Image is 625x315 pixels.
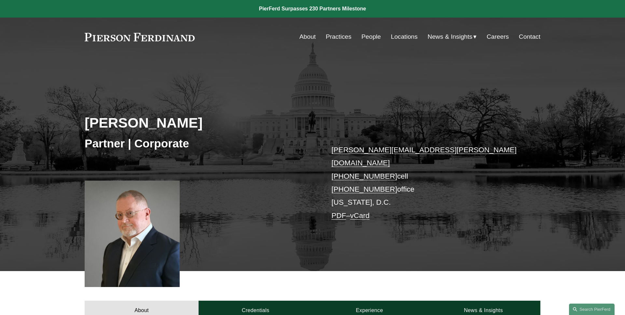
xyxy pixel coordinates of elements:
[299,31,316,43] a: About
[487,31,509,43] a: Careers
[331,146,517,167] a: [PERSON_NAME][EMAIL_ADDRESS][PERSON_NAME][DOMAIN_NAME]
[569,304,615,315] a: Search this site
[85,114,312,131] h2: [PERSON_NAME]
[326,31,352,43] a: Practices
[350,212,370,220] a: vCard
[331,212,346,220] a: PDF
[331,144,521,222] p: cell office [US_STATE], D.C. –
[428,31,473,43] span: News & Insights
[391,31,418,43] a: Locations
[85,136,312,151] h3: Partner | Corporate
[519,31,540,43] a: Contact
[331,185,397,193] a: [PHONE_NUMBER]
[361,31,381,43] a: People
[428,31,477,43] a: folder dropdown
[331,172,397,180] a: [PHONE_NUMBER]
